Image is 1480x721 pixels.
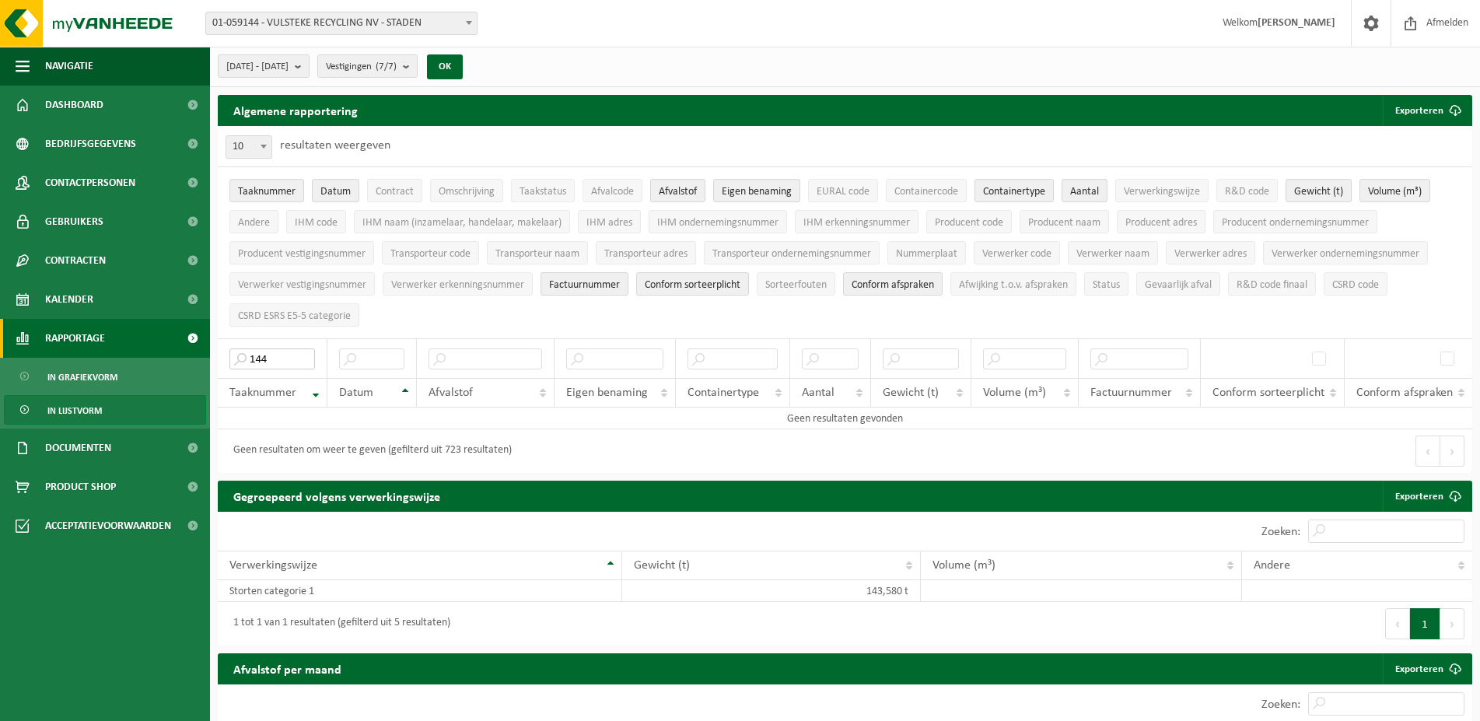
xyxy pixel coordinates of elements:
span: Conform sorteerplicht [1212,387,1324,399]
span: Sorteerfouten [765,279,827,291]
span: Datum [339,387,373,399]
button: OK [427,54,463,79]
span: IHM erkenningsnummer [803,217,910,229]
button: Eigen benamingEigen benaming: Activate to sort [713,179,800,202]
span: IHM code [295,217,338,229]
span: Afvalstof [659,186,697,198]
span: Eigen benaming [722,186,792,198]
span: Afvalcode [591,186,634,198]
span: Factuurnummer [1090,387,1172,399]
span: Contactpersonen [45,163,135,202]
button: IHM erkenningsnummerIHM erkenningsnummer: Activate to sort [795,210,918,233]
button: Volume (m³)Volume (m³): Activate to sort [1359,179,1430,202]
span: Afwijking t.o.v. afspraken [959,279,1068,291]
button: Afwijking t.o.v. afsprakenAfwijking t.o.v. afspraken: Activate to sort [950,272,1076,296]
button: Next [1440,608,1464,639]
span: Taaknummer [229,387,296,399]
span: Containertype [983,186,1045,198]
span: IHM ondernemingsnummer [657,217,778,229]
span: Transporteur ondernemingsnummer [712,248,871,260]
span: Gewicht (t) [1294,186,1343,198]
span: Conform sorteerplicht [645,279,740,291]
button: TaaknummerTaaknummer: Activate to remove sorting [229,179,304,202]
span: IHM naam (inzamelaar, handelaar, makelaar) [362,217,562,229]
span: IHM adres [586,217,632,229]
span: 01-059144 - VULSTEKE RECYCLING NV - STADEN [205,12,478,35]
span: EURAL code [817,186,869,198]
button: IHM ondernemingsnummerIHM ondernemingsnummer: Activate to sort [649,210,787,233]
span: Verwerkingswijze [1124,186,1200,198]
button: Transporteur ondernemingsnummerTransporteur ondernemingsnummer : Activate to sort [704,241,880,264]
count: (7/7) [376,61,397,72]
label: Zoeken: [1261,698,1300,711]
button: ContainercodeContainercode: Activate to sort [886,179,967,202]
button: Previous [1415,436,1440,467]
button: CSRD codeCSRD code: Activate to sort [1324,272,1387,296]
button: Next [1440,436,1464,467]
span: Producent code [935,217,1003,229]
button: Producent ondernemingsnummerProducent ondernemingsnummer: Activate to sort [1213,210,1377,233]
span: Volume (m³) [1368,186,1422,198]
span: Product Shop [45,467,116,506]
span: CSRD code [1332,279,1379,291]
button: Producent naamProducent naam: Activate to sort [1020,210,1109,233]
button: ContractContract: Activate to sort [367,179,422,202]
td: Geen resultaten gevonden [218,408,1472,429]
button: OmschrijvingOmschrijving: Activate to sort [430,179,503,202]
span: Volume (m³) [932,559,995,572]
span: Aantal [802,387,834,399]
h2: Algemene rapportering [218,95,373,126]
button: Producent codeProducent code: Activate to sort [926,210,1012,233]
button: R&D code finaalR&amp;D code finaal: Activate to sort [1228,272,1316,296]
span: Taakstatus [520,186,566,198]
button: 1 [1410,608,1440,639]
h2: Gegroepeerd volgens verwerkingswijze [218,481,456,511]
button: R&D codeR&amp;D code: Activate to sort [1216,179,1278,202]
button: VerwerkingswijzeVerwerkingswijze: Activate to sort [1115,179,1209,202]
button: StatusStatus: Activate to sort [1084,272,1128,296]
button: IHM adresIHM adres: Activate to sort [578,210,641,233]
button: Conform sorteerplicht : Activate to sort [636,272,749,296]
span: Navigatie [45,47,93,86]
span: Volume (m³) [983,387,1046,399]
span: Gewicht (t) [634,559,690,572]
button: CSRD ESRS E5-5 categorieCSRD ESRS E5-5 categorie: Activate to sort [229,303,359,327]
td: Storten categorie 1 [218,580,622,602]
span: Datum [320,186,351,198]
button: AantalAantal: Activate to sort [1062,179,1107,202]
div: 1 tot 1 van 1 resultaten (gefilterd uit 5 resultaten) [226,610,450,638]
span: Transporteur code [390,248,471,260]
span: Containertype [688,387,759,399]
span: Producent ondernemingsnummer [1222,217,1369,229]
span: Contracten [45,241,106,280]
button: SorteerfoutenSorteerfouten: Activate to sort [757,272,835,296]
span: Producent vestigingsnummer [238,248,366,260]
button: Gewicht (t)Gewicht (t): Activate to sort [1286,179,1352,202]
button: EURAL codeEURAL code: Activate to sort [808,179,878,202]
button: FactuurnummerFactuurnummer: Activate to sort [541,272,628,296]
button: IHM naam (inzamelaar, handelaar, makelaar)IHM naam (inzamelaar, handelaar, makelaar): Activate to... [354,210,570,233]
span: Contract [376,186,414,198]
button: Vestigingen(7/7) [317,54,418,78]
button: Previous [1385,608,1410,639]
span: CSRD ESRS E5-5 categorie [238,310,351,322]
span: Dashboard [45,86,103,124]
span: Verwerker code [982,248,1051,260]
span: Verwerkingswijze [229,559,317,572]
strong: [PERSON_NAME] [1258,17,1335,29]
span: Omschrijving [439,186,495,198]
span: Rapportage [45,319,105,358]
h2: Afvalstof per maand [218,653,357,684]
span: Vestigingen [326,55,397,79]
span: Aantal [1070,186,1099,198]
span: Conform afspraken [852,279,934,291]
a: Exporteren [1383,481,1471,512]
span: In grafiekvorm [47,362,117,392]
span: Andere [1254,559,1290,572]
button: NummerplaatNummerplaat: Activate to sort [887,241,966,264]
span: R&D code [1225,186,1269,198]
label: resultaten weergeven [280,139,390,152]
button: DatumDatum: Activate to sort [312,179,359,202]
span: Acceptatievoorwaarden [45,506,171,545]
span: Producent naam [1028,217,1100,229]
